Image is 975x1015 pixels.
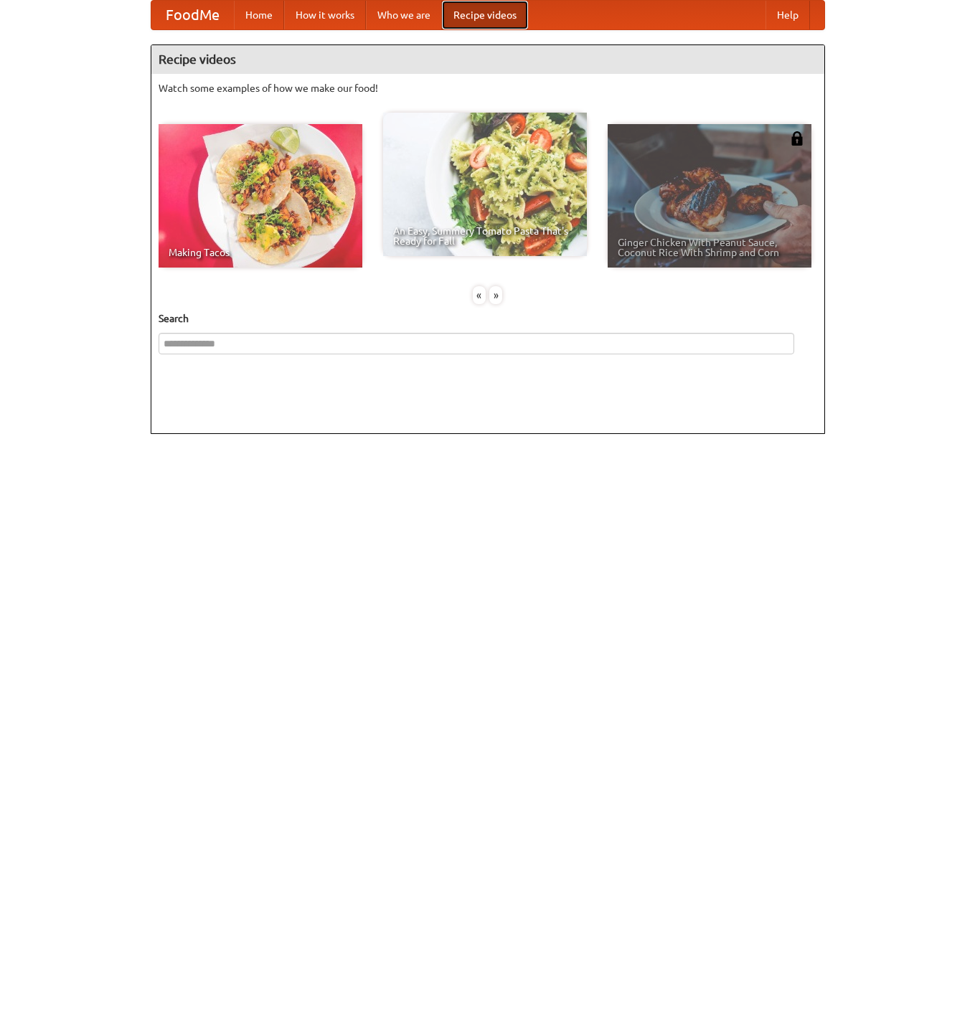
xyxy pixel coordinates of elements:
a: Making Tacos [159,124,362,268]
p: Watch some examples of how we make our food! [159,81,817,95]
a: FoodMe [151,1,234,29]
div: « [473,286,486,304]
a: An Easy, Summery Tomato Pasta That's Ready for Fall [383,113,587,256]
a: Home [234,1,284,29]
a: Who we are [366,1,442,29]
span: An Easy, Summery Tomato Pasta That's Ready for Fall [393,226,577,246]
div: » [489,286,502,304]
h5: Search [159,311,817,326]
a: Help [766,1,810,29]
span: Making Tacos [169,247,352,258]
img: 483408.png [790,131,804,146]
a: Recipe videos [442,1,528,29]
h4: Recipe videos [151,45,824,74]
a: How it works [284,1,366,29]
